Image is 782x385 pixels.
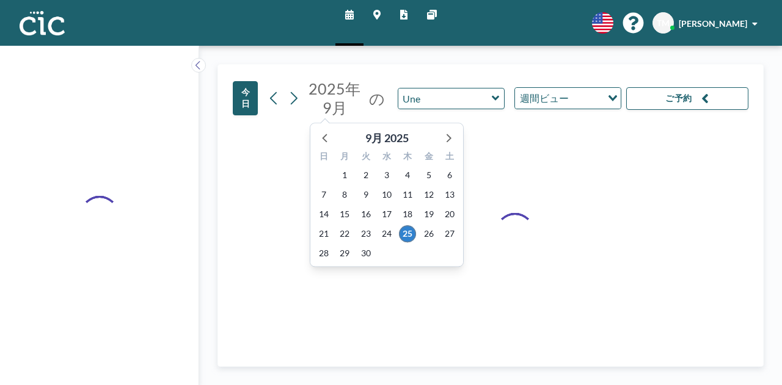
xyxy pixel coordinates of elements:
[520,92,569,104] font: 週間ビュー
[20,11,65,35] img: 組織ロゴ
[665,93,692,103] font: ご予約
[241,87,250,109] font: 今日
[626,87,748,110] button: ご予約
[679,18,747,29] font: [PERSON_NAME]
[398,88,492,109] input: ウネ
[369,89,385,107] font: の
[515,88,621,109] div: オプションを検索
[309,79,360,117] font: 2025年9月
[233,81,258,115] button: 今日
[657,18,670,28] font: TM
[572,90,601,106] input: オプションを検索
